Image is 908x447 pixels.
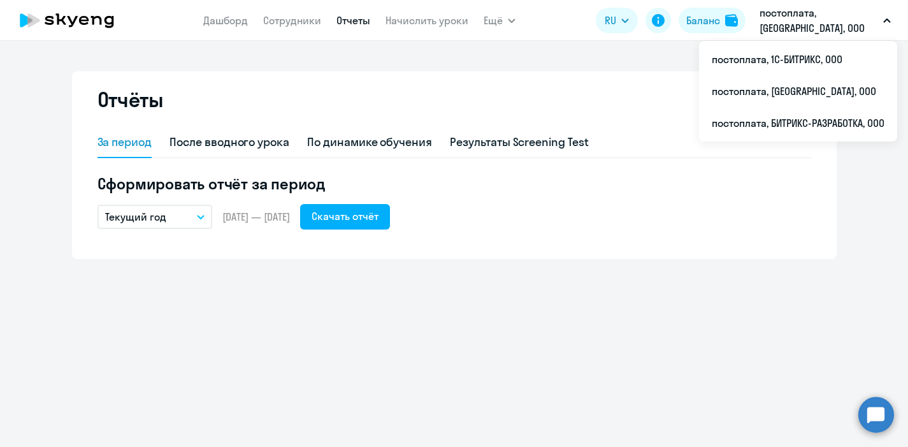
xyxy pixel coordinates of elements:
div: После вводного урока [169,134,289,150]
a: Начислить уроки [386,14,468,27]
button: Текущий год [97,205,212,229]
p: постоплата, [GEOGRAPHIC_DATA], ООО [760,5,878,36]
a: Сотрудники [263,14,321,27]
div: Скачать отчёт [312,209,378,224]
a: Дашборд [203,14,248,27]
span: Ещё [484,13,503,28]
p: Текущий год [105,209,166,224]
div: Результаты Screening Test [450,134,589,150]
img: balance [725,14,738,27]
button: Скачать отчёт [300,204,390,230]
ul: Ещё [699,41,897,142]
div: По динамике обучения [307,134,432,150]
h5: Сформировать отчёт за период [97,173,811,194]
button: Балансbalance [679,8,746,33]
div: Баланс [686,13,720,28]
button: постоплата, [GEOGRAPHIC_DATA], ООО [753,5,897,36]
span: RU [605,13,616,28]
h2: Отчёты [97,87,164,112]
div: За период [97,134,152,150]
span: [DATE] — [DATE] [222,210,290,224]
a: Отчеты [336,14,370,27]
button: RU [596,8,638,33]
button: Ещё [484,8,515,33]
